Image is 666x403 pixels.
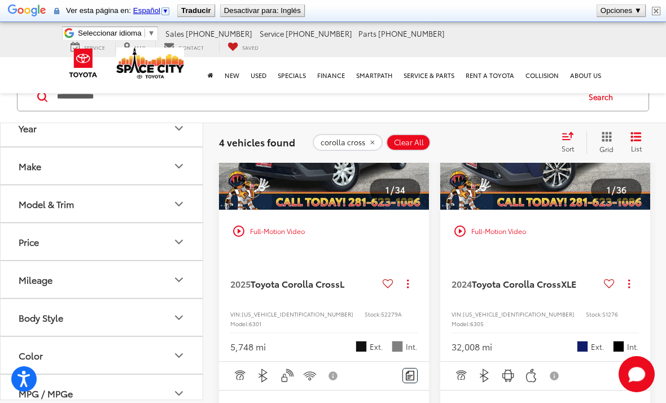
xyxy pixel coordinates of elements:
span: Service [260,28,284,38]
div: Price [172,235,186,248]
a: Contact [155,41,212,53]
button: MakeMake [1,148,204,184]
button: PricePrice [1,223,204,260]
img: Bluetooth® [477,369,492,383]
div: Year [172,121,186,135]
a: 2024Toyota Corolla CrossXLE [452,278,599,290]
img: Google Traductor [8,3,46,19]
button: Opciones ▼ [597,5,645,16]
img: Comments [406,371,415,380]
span: Ext. [370,341,383,352]
div: MPG / MPGe [172,386,186,400]
a: Rent a Toyota [460,57,520,93]
div: Mileage [19,274,52,285]
button: MileageMileage [1,261,204,298]
button: Actions [398,274,418,294]
div: Body Style [172,310,186,324]
span: Contact [178,44,204,51]
span: Clear All [394,138,424,147]
span: Black [613,341,624,352]
a: Home [202,57,219,93]
span: [US_VEHICLE_IDENTIFICATION_NUMBER] [242,310,353,318]
button: Model & TrimModel & Trim [1,185,204,222]
div: Price [19,236,39,247]
span: / [389,186,395,194]
span: / [611,186,616,194]
a: 2025Toyota Corolla CrossL [230,278,378,290]
div: Mileage [172,272,186,286]
span: [PHONE_NUMBER] [186,28,252,38]
span: Stock: [365,310,381,318]
a: Service & Parts [398,57,460,93]
div: Model & Trim [172,197,186,210]
img: Cerrar [652,7,660,15]
span: Int. [406,341,418,352]
span: Int. [627,341,639,352]
span: Ext. [591,341,604,352]
div: Year [19,123,37,133]
b: Traducir [181,6,211,15]
span: [US_VEHICLE_IDENTIFICATION_NUMBER] [463,310,575,318]
span: VIN: [452,310,463,318]
button: Desactivar para: Inglés [221,5,304,16]
span: Saved [242,44,258,51]
span: dropdown dots [628,279,630,288]
div: 32,008 mi [452,340,492,353]
img: Android Auto [501,369,515,383]
span: Jet Black [356,341,367,352]
button: Clear All [386,134,431,151]
span: Toyota Corolla Cross [251,277,340,290]
span: Parts [358,28,376,38]
span: Español [133,6,160,15]
img: Keyless Entry [280,369,294,383]
span: Grid [599,144,614,154]
a: Finance [312,57,350,93]
span: Dapple Gray [392,341,403,352]
img: Wi-Fi Hotspot [303,369,317,383]
a: Seleccionar idioma​ [78,29,155,37]
span: 4 vehicles found [219,135,295,149]
a: My Saved Vehicles [219,41,267,53]
span: Map [134,44,145,51]
div: Color [172,348,186,362]
span: S1276 [602,310,618,318]
span: 6301 [249,319,261,328]
button: Search [578,83,629,111]
span: 36 [616,183,626,196]
button: View Disclaimer [324,364,343,388]
button: Comments [402,368,418,383]
button: Grid View [586,131,622,154]
a: Service [62,41,113,53]
a: Used [245,57,272,93]
button: YearYear [1,110,204,146]
div: Body Style [19,312,63,323]
button: Actions [619,274,639,294]
a: Specials [272,57,312,93]
span: 1 [607,183,611,196]
span: ▼ [148,29,155,37]
div: Model & Trim [19,198,74,209]
span: corolla cross [321,138,365,147]
a: Español [133,6,170,15]
button: View Disclaimer [545,364,564,388]
a: About Us [564,57,607,93]
span: Ver esta página en: [66,6,173,15]
span: 1 [385,183,389,196]
button: Select sort value [556,131,586,154]
span: XLE [561,277,576,290]
span: 6305 [470,319,484,328]
img: Space City Toyota [116,47,184,79]
span: dropdown dots [407,279,409,288]
img: Apple CarPlay [524,369,538,383]
a: SmartPath [350,57,398,93]
button: Toggle Chat Window [619,356,655,392]
div: 5,748 mi [230,340,266,353]
span: Stock: [586,310,602,318]
img: Adaptive Cruise Control [233,369,247,383]
button: ColorColor [1,337,204,374]
input: Search by Make, Model, or Keyword [56,83,578,110]
button: Traducir [178,5,214,16]
img: Toyota [62,45,104,81]
div: Make [19,161,41,171]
